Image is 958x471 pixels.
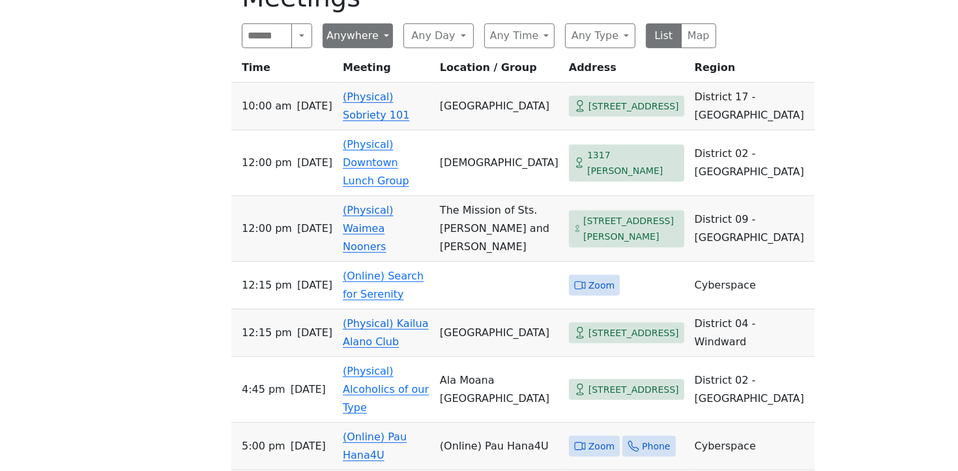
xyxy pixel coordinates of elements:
[297,154,332,172] span: [DATE]
[588,278,615,294] span: Zoom
[242,154,292,172] span: 12:00 PM
[343,270,424,300] a: (Online) Search for Serenity
[297,97,332,115] span: [DATE]
[403,23,474,48] button: Any Day
[689,83,815,130] td: District 17 - [GEOGRAPHIC_DATA]
[435,309,564,357] td: [GEOGRAPHIC_DATA]
[242,380,285,399] span: 4:45 PM
[435,130,564,196] td: [DEMOGRAPHIC_DATA]
[484,23,555,48] button: Any Time
[343,365,429,414] a: (Physical) Alcoholics of our Type
[689,357,815,423] td: District 02 - [GEOGRAPHIC_DATA]
[242,324,292,342] span: 12:15 PM
[291,23,312,48] button: Search
[435,196,564,262] td: The Mission of Sts. [PERSON_NAME] and [PERSON_NAME]
[291,437,326,455] span: [DATE]
[343,431,407,461] a: (Online) Pau Hana4U
[242,220,292,238] span: 12:00 PM
[291,380,326,399] span: [DATE]
[689,262,815,309] td: Cyberspace
[435,423,564,470] td: (Online) Pau Hana4U
[297,276,332,294] span: [DATE]
[642,438,670,455] span: Phone
[435,357,564,423] td: Ala Moana [GEOGRAPHIC_DATA]
[343,204,394,253] a: (Physical) Waimea Nooners
[689,309,815,357] td: District 04 - Windward
[588,382,679,398] span: [STREET_ADDRESS]
[689,59,815,83] th: Region
[583,213,679,245] span: [STREET_ADDRESS][PERSON_NAME]
[343,91,409,121] a: (Physical) Sobriety 101
[343,138,409,187] a: (Physical) Downtown Lunch Group
[565,23,635,48] button: Any Type
[231,59,338,83] th: Time
[689,130,815,196] td: District 02 - [GEOGRAPHIC_DATA]
[242,97,292,115] span: 10:00 AM
[689,423,815,470] td: Cyberspace
[297,324,332,342] span: [DATE]
[689,196,815,262] td: District 09 - [GEOGRAPHIC_DATA]
[435,83,564,130] td: [GEOGRAPHIC_DATA]
[588,325,679,341] span: [STREET_ADDRESS]
[242,276,292,294] span: 12:15 PM
[338,59,435,83] th: Meeting
[587,147,679,179] span: 1317 [PERSON_NAME]
[646,23,682,48] button: List
[343,317,429,348] a: (Physical) Kailua Alano Club
[681,23,717,48] button: Map
[564,59,689,83] th: Address
[242,437,285,455] span: 5:00 PM
[588,438,615,455] span: Zoom
[242,23,292,48] input: Search
[435,59,564,83] th: Location / Group
[323,23,393,48] button: Anywhere
[297,220,332,238] span: [DATE]
[588,98,679,115] span: [STREET_ADDRESS]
